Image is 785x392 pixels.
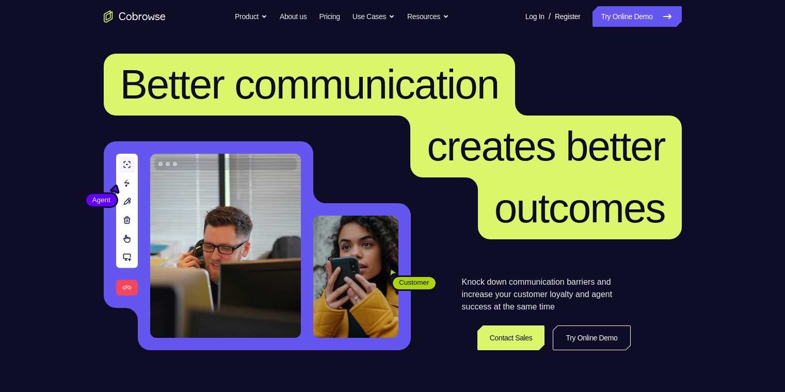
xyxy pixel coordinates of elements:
[549,10,551,23] span: /
[427,123,665,169] span: creates better
[313,216,398,338] img: A customer holding their phone
[494,185,665,231] span: outcomes
[120,61,499,107] span: Better communication
[592,6,681,27] a: Try Online Demo
[353,6,395,27] button: Use Cases
[553,325,630,350] a: Try Online Demo
[555,6,580,27] a: Register
[104,10,166,23] a: Go to the home page
[280,6,307,27] a: About us
[319,6,340,27] a: Pricing
[477,325,545,350] a: Contact Sales
[525,6,544,27] a: Log In
[462,276,631,313] p: Knock down communication barriers and increase your customer loyalty and agent success at the sam...
[235,6,267,27] button: Product
[407,6,449,27] button: Resources
[150,154,301,338] img: A customer support agent talking on the phone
